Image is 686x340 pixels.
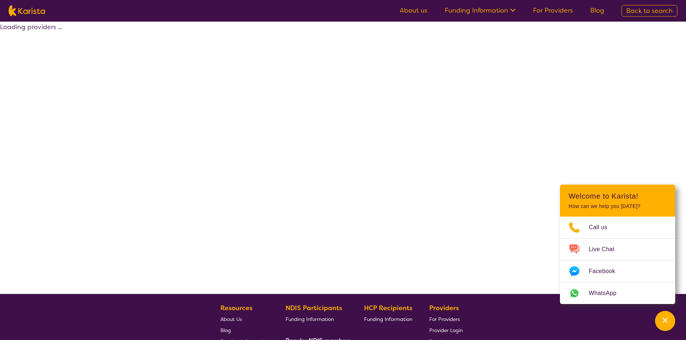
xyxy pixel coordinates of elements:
b: Providers [429,304,459,312]
a: Funding Information [445,6,516,15]
span: Call us [589,222,616,233]
span: Funding Information [286,316,334,322]
a: For Providers [533,6,573,15]
a: Provider Login [429,325,463,336]
a: Blog [590,6,604,15]
a: Funding Information [286,313,348,325]
img: Karista logo [9,5,45,16]
span: About Us [220,316,242,322]
span: WhatsApp [589,288,625,299]
b: NDIS Participants [286,304,342,312]
button: Channel Menu [655,311,675,331]
a: Back to search [622,5,677,17]
a: Blog [220,325,269,336]
b: HCP Recipients [364,304,412,312]
h2: Welcome to Karista! [569,192,667,200]
div: Channel Menu [560,185,675,304]
span: Facebook [589,266,624,277]
p: How can we help you [DATE]? [569,203,667,209]
span: Blog [220,327,231,334]
a: For Providers [429,313,463,325]
ul: Choose channel [560,217,675,304]
span: For Providers [429,316,460,322]
span: Funding Information [364,316,412,322]
span: Back to search [626,6,673,15]
a: Web link opens in a new tab. [560,282,675,304]
a: About Us [220,313,269,325]
a: Funding Information [364,313,412,325]
a: About us [400,6,427,15]
span: Provider Login [429,327,463,334]
span: Live Chat [589,244,623,255]
b: Resources [220,304,252,312]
